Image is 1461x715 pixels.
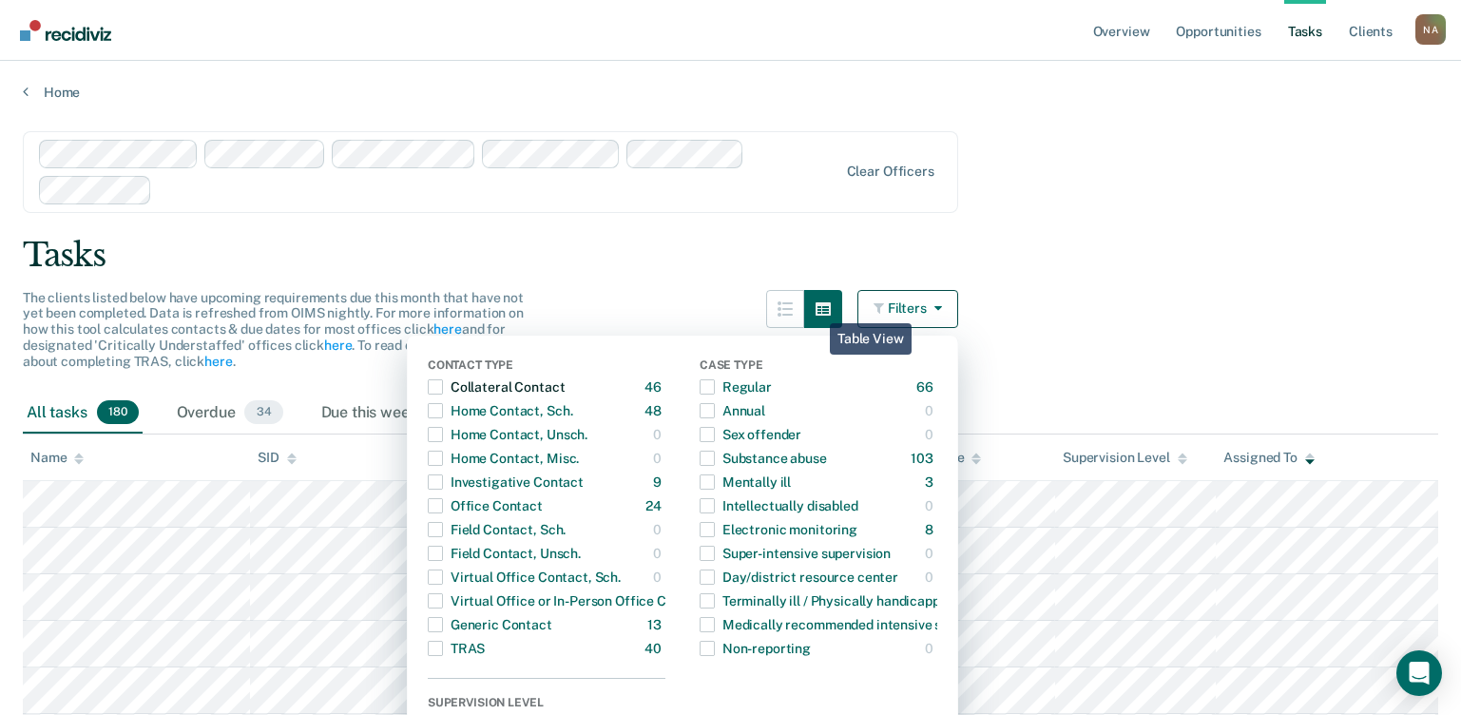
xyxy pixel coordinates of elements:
div: 0 [925,396,937,426]
button: Profile dropdown button [1415,14,1446,45]
div: Investigative Contact [428,467,584,497]
div: Substance abuse [700,443,827,473]
a: here [324,338,352,353]
div: Medically recommended intensive supervision [700,609,1005,640]
div: Virtual Office or In-Person Office Contact [428,586,707,616]
img: Recidiviz [20,20,111,41]
div: Sex offender [700,419,801,450]
div: 46 [644,372,665,402]
div: Super-intensive supervision [700,538,891,569]
div: Office Contact [428,491,543,521]
div: Overdue34 [173,393,287,435]
div: Contact Type [428,358,665,376]
div: N A [1415,14,1446,45]
div: Clear officers [847,164,934,180]
a: here [204,354,232,369]
div: 48 [644,396,665,426]
div: 13 [647,609,665,640]
div: 8 [925,514,937,545]
div: Supervision Level [428,696,665,713]
div: 0 [653,514,665,545]
span: 34 [244,400,282,425]
div: Home Contact, Sch. [428,396,572,426]
div: 0 [925,419,937,450]
div: 66 [916,372,937,402]
div: 0 [653,419,665,450]
div: Collateral Contact [428,372,565,402]
span: The clients listed below have upcoming requirements due this month that have not yet been complet... [23,290,524,369]
a: Home [23,84,1438,101]
div: All tasks180 [23,393,143,435]
div: 0 [925,538,937,569]
div: Home Contact, Unsch. [428,419,587,450]
div: Non-reporting [700,633,811,664]
div: Tasks [23,236,1438,275]
div: Field Contact, Unsch. [428,538,581,569]
div: Home Contact, Misc. [428,443,579,473]
div: SID [258,450,297,466]
div: Electronic monitoring [700,514,857,545]
div: Open Intercom Messenger [1396,650,1442,696]
div: Virtual Office Contact, Sch. [428,562,621,592]
div: 40 [644,633,665,664]
div: Annual [700,396,765,426]
span: 180 [97,400,139,425]
div: 3 [925,467,937,497]
div: TRAS [428,633,485,664]
div: 0 [925,562,937,592]
div: Intellectually disabled [700,491,858,521]
div: 24 [645,491,665,521]
button: Filters [857,290,958,328]
div: Terminally ill / Physically handicapped [700,586,955,616]
div: 0 [653,562,665,592]
div: 103 [911,443,937,473]
div: 0 [653,443,665,473]
div: Mentally ill [700,467,791,497]
a: here [433,321,461,337]
div: Name [30,450,84,466]
div: Generic Contact [428,609,552,640]
div: 9 [653,467,665,497]
div: 0 [925,633,937,664]
div: 0 [925,491,937,521]
div: Field Contact, Sch. [428,514,566,545]
div: Supervision Level [1063,450,1187,466]
div: Day/district resource center [700,562,898,592]
div: Case Type [700,358,937,376]
div: Assigned To [1223,450,1314,466]
div: Regular [700,372,772,402]
div: 0 [653,538,665,569]
div: Due this week0 [317,393,461,435]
